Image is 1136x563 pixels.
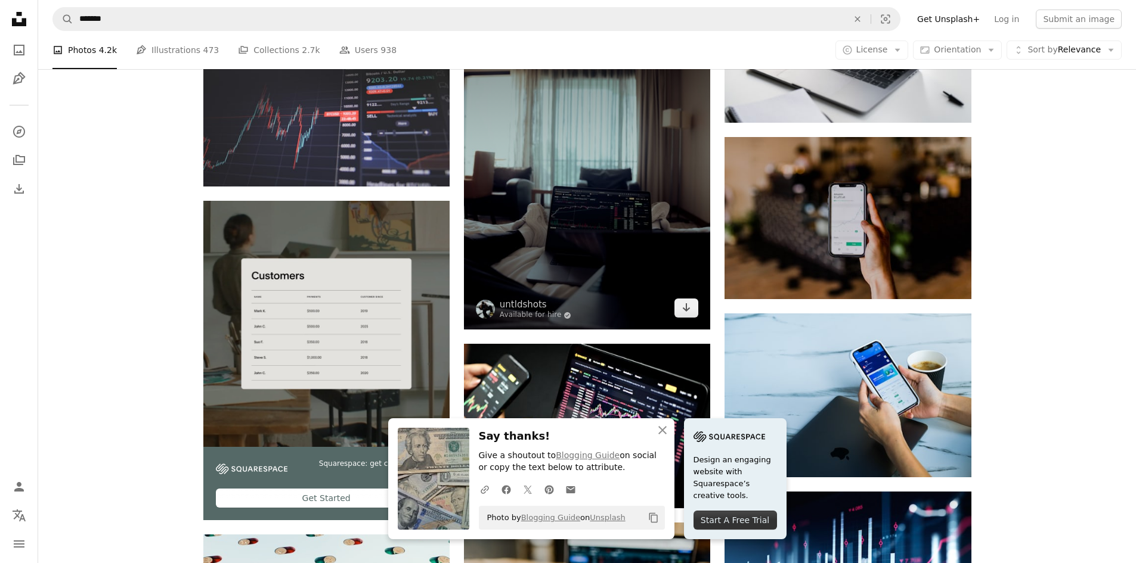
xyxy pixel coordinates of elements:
a: Design an engaging website with Squarespace’s creative tools.Start A Free Trial [684,418,787,539]
span: Sort by [1027,45,1057,54]
button: Search Unsplash [53,8,73,30]
button: Orientation [913,41,1002,60]
a: Home — Unsplash [7,7,31,33]
a: Get Unsplash+ [910,10,987,29]
div: Get Started [216,489,437,508]
img: person using black tablet computer [464,344,710,508]
button: Menu [7,532,31,556]
span: License [856,45,888,54]
h3: Say thanks! [479,428,665,445]
a: Share over email [560,477,581,501]
a: Log in / Sign up [7,475,31,499]
span: 473 [203,43,219,57]
span: 938 [380,43,397,57]
button: Submit an image [1036,10,1122,29]
a: Users 938 [339,31,397,69]
a: Squarespace: get customers and growGet Started [203,201,450,520]
span: Design an engaging website with Squarespace’s creative tools. [694,454,777,502]
a: Download History [7,177,31,201]
a: Blogging Guide [556,450,620,460]
a: Illustrations 473 [136,31,219,69]
a: Log in [987,10,1026,29]
a: Available for hire [500,310,572,320]
a: Share on Facebook [496,477,517,501]
a: Collections 2.7k [238,31,320,69]
a: Photos [7,38,31,62]
img: file-1747939376688-baf9a4a454ffimage [203,201,450,447]
span: Orientation [934,45,981,54]
a: Unsplash [590,513,625,522]
a: person holding black iPhone displaying stock exchange [725,212,971,223]
a: Download [674,298,698,318]
img: black audio mixer on white table [464,22,710,330]
img: Go to untldshots's profile [476,300,495,319]
a: Collections [7,148,31,172]
form: Find visuals sitewide [52,7,900,31]
button: Copy to clipboard [643,508,664,528]
button: Language [7,503,31,527]
button: Sort byRelevance [1007,41,1122,60]
a: Share on Twitter [517,477,538,501]
a: Share on Pinterest [538,477,560,501]
a: black flat screen computer monitor [203,99,450,110]
a: Explore [7,120,31,144]
img: black flat screen computer monitor [203,22,450,186]
a: Illustrations [7,67,31,91]
a: Blogging Guide [521,513,580,522]
span: Squarespace: get customers and grow [302,459,437,479]
a: black audio mixer on white table [464,170,710,181]
span: Relevance [1027,44,1101,56]
a: graphical user interface, application [725,390,971,400]
button: Visual search [871,8,900,30]
button: License [835,41,909,60]
span: 2.7k [302,43,320,57]
img: file-1705255347840-230a6ab5bca9image [694,428,765,446]
img: file-1747939142011-51e5cc87e3c9 [216,464,287,474]
button: Clear [844,8,871,30]
img: person holding black iPhone displaying stock exchange [725,137,971,299]
div: Start A Free Trial [694,511,777,530]
p: Give a shoutout to on social or copy the text below to attribute. [479,450,665,474]
img: graphical user interface, application [725,313,971,477]
a: untldshots [500,298,572,310]
span: Photo by on [481,508,626,527]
